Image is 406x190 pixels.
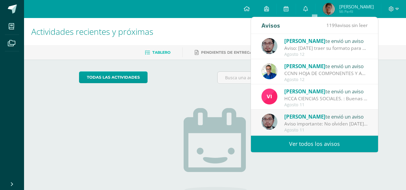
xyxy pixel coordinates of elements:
img: bd6d0aa147d20350c4821b7c643124fa.png [261,89,277,104]
span: [PERSON_NAME] [339,4,374,10]
div: Aviso: Mañana traer su formato para continuar lo del ejercicio de Grecas [284,45,368,52]
a: Pendientes de entrega [195,48,252,57]
input: Busca una actividad próxima aquí... [218,72,351,83]
span: Pendientes de entrega [201,50,252,55]
span: Actividades recientes y próximas [31,26,153,37]
span: [PERSON_NAME] [284,63,325,70]
div: Agosto 11 [284,128,368,133]
a: Ver todos los avisos [251,136,378,152]
span: [PERSON_NAME] [284,38,325,44]
span: Mi Perfil [339,9,374,14]
div: CCNN HOJA DE COMPONENTES Y ACTIVIADES IV UNIDAD: TEMAS IV UNIDAD - Método científico - La célula ... [284,70,368,77]
span: [PERSON_NAME] [284,113,325,120]
span: Tablero [152,50,170,55]
div: Avisos [261,17,280,34]
div: Agosto 12 [284,52,368,57]
img: 64dcc7b25693806399db2fba3b98ee94.png [323,3,335,15]
a: todas las Actividades [79,71,148,83]
div: HCCA CIENCIAS SOCIALES. : Buenas tardes a todos, un gusto saludarles. Por este medio envió la HCC... [284,95,368,102]
div: te envió un aviso [284,113,368,120]
span: [PERSON_NAME] [284,88,325,95]
a: Tablero [145,48,170,57]
div: Agosto 12 [284,77,368,82]
img: 5fac68162d5e1b6fbd390a6ac50e103d.png [261,38,277,54]
img: 5fac68162d5e1b6fbd390a6ac50e103d.png [261,114,277,130]
div: te envió un aviso [284,87,368,95]
div: te envió un aviso [284,62,368,70]
div: te envió un aviso [284,37,368,45]
span: avisos sin leer [326,22,368,29]
span: 1199 [326,22,337,29]
img: 692ded2a22070436d299c26f70cfa591.png [261,63,277,79]
div: Agosto 11 [284,102,368,107]
div: Aviso importante: No olviden mañana lo de la rifa y los vauchers de los depositos (dinero no, ese... [284,120,368,127]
